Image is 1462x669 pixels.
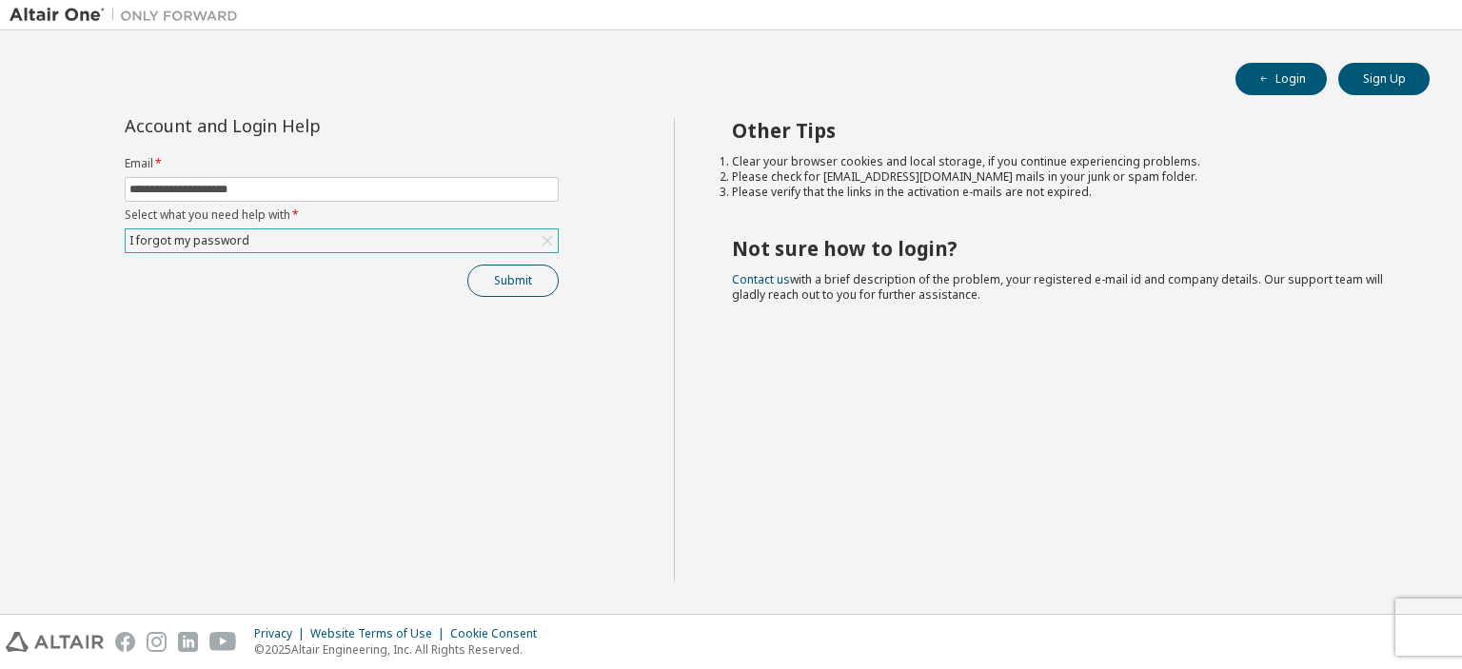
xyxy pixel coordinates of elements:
[115,632,135,652] img: facebook.svg
[125,118,472,133] div: Account and Login Help
[254,641,548,658] p: © 2025 Altair Engineering, Inc. All Rights Reserved.
[310,626,450,641] div: Website Terms of Use
[254,626,310,641] div: Privacy
[126,229,558,252] div: I forgot my password
[125,156,559,171] label: Email
[147,632,167,652] img: instagram.svg
[732,185,1396,200] li: Please verify that the links in the activation e-mails are not expired.
[125,207,559,223] label: Select what you need help with
[1235,63,1327,95] button: Login
[10,6,247,25] img: Altair One
[732,169,1396,185] li: Please check for [EMAIL_ADDRESS][DOMAIN_NAME] mails in your junk or spam folder.
[732,271,790,287] a: Contact us
[127,230,252,251] div: I forgot my password
[1338,63,1430,95] button: Sign Up
[732,271,1383,303] span: with a brief description of the problem, your registered e-mail id and company details. Our suppo...
[450,626,548,641] div: Cookie Consent
[467,265,559,297] button: Submit
[732,154,1396,169] li: Clear your browser cookies and local storage, if you continue experiencing problems.
[732,236,1396,261] h2: Not sure how to login?
[209,632,237,652] img: youtube.svg
[178,632,198,652] img: linkedin.svg
[732,118,1396,143] h2: Other Tips
[6,632,104,652] img: altair_logo.svg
